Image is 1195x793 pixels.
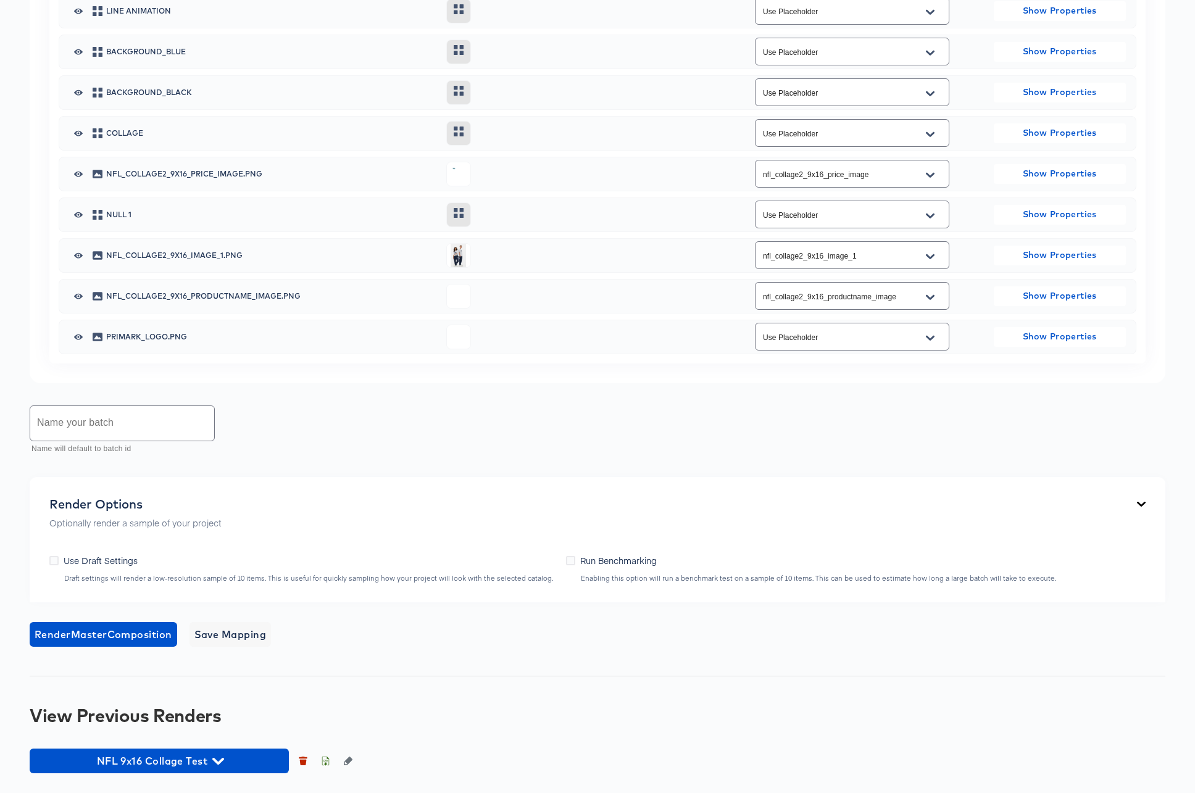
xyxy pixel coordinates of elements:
[994,42,1126,62] button: Show Properties
[106,170,437,178] span: nfl_collage2_9x16_price_image.png
[994,246,1126,265] button: Show Properties
[106,211,437,218] span: Null 1
[921,206,939,226] button: Open
[999,207,1121,222] span: Show Properties
[31,443,206,455] p: Name will default to batch id
[921,84,939,104] button: Open
[30,749,289,773] button: NFL 9x16 Collage Test
[999,166,1121,181] span: Show Properties
[999,44,1121,59] span: Show Properties
[921,125,939,144] button: Open
[999,329,1121,344] span: Show Properties
[994,164,1126,184] button: Show Properties
[994,83,1126,102] button: Show Properties
[49,497,222,512] div: Render Options
[189,622,272,647] button: Save Mapping
[49,517,222,529] p: Optionally render a sample of your project
[994,286,1126,306] button: Show Properties
[194,626,267,643] span: Save Mapping
[921,43,939,63] button: Open
[106,89,437,96] span: Background_black
[921,288,939,307] button: Open
[994,205,1126,225] button: Show Properties
[36,752,283,770] span: NFL 9x16 Collage Test
[999,247,1121,263] span: Show Properties
[106,333,437,341] span: primark_logo.png
[64,554,138,567] span: Use Draft Settings
[580,554,657,567] span: Run Benchmarking
[106,130,437,137] span: collage
[999,288,1121,304] span: Show Properties
[106,48,437,56] span: Background_blue
[921,328,939,348] button: Open
[994,1,1126,21] button: Show Properties
[30,705,1165,725] div: View Previous Renders
[580,574,1057,583] div: Enabling this option will run a benchmark test on a sample of 10 items. This can be used to estim...
[30,622,177,647] button: RenderMasterComposition
[921,165,939,185] button: Open
[64,574,554,583] div: Draft settings will render a low-resolution sample of 10 items. This is useful for quickly sampli...
[999,3,1121,19] span: Show Properties
[994,123,1126,143] button: Show Properties
[921,247,939,267] button: Open
[106,252,437,259] span: nfl_collage2_9x16_image_1.png
[35,626,172,643] span: Render Master Composition
[921,2,939,22] button: Open
[999,125,1121,141] span: Show Properties
[999,85,1121,100] span: Show Properties
[994,327,1126,347] button: Show Properties
[106,293,437,300] span: nfl_collage2_9x16_productname_image.png
[106,7,437,15] span: Line animation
